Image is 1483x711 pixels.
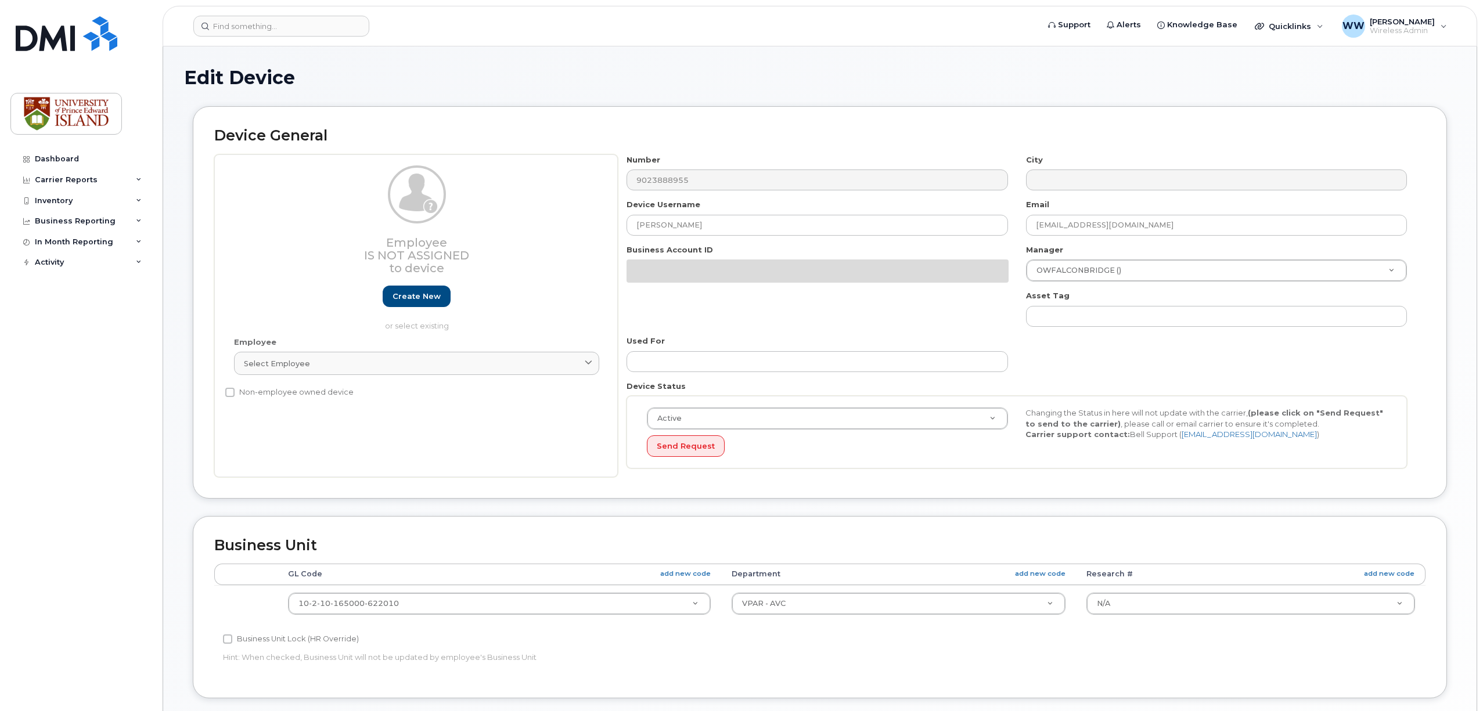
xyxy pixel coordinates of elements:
th: Research # [1076,564,1426,584]
div: Changing the Status in here will not update with the carrier, , please call or email carrier to e... [1017,407,1395,440]
label: City [1026,154,1043,165]
label: Non-employee owned device [225,385,354,399]
label: Business Account ID [627,244,713,255]
label: Business Unit Lock (HR Override) [223,632,359,646]
label: Manager [1026,244,1063,255]
strong: Carrier support contact: [1025,430,1130,439]
p: Hint: When checked, Business Unit will not be updated by employee's Business Unit [223,652,1013,663]
a: add new code [1364,569,1414,579]
th: Department [721,564,1076,584]
span: Active [650,413,682,424]
label: Employee [234,337,276,348]
span: to device [389,261,444,275]
label: Email [1026,199,1049,210]
strong: (please click on "Send Request" to send to the carrier) [1025,408,1383,428]
span: VPAR - AVC [742,599,786,608]
h2: Device General [214,128,1426,144]
a: OWFALCONBRIDGE () [1027,260,1406,281]
span: N/A [1097,599,1110,608]
h1: Edit Device [184,67,1456,88]
label: Asset Tag [1026,290,1070,301]
span: Select employee [244,358,310,369]
label: Used For [627,335,665,347]
button: Send Request [647,435,725,457]
a: Create new [383,286,451,307]
a: Active [647,408,1007,429]
span: 10-2-10-165000-622010 [298,599,399,608]
a: add new code [660,569,711,579]
label: Device Username [627,199,700,210]
a: N/A [1087,593,1414,614]
a: 10-2-10-165000-622010 [289,593,710,614]
span: Is not assigned [364,248,469,262]
a: [EMAIL_ADDRESS][DOMAIN_NAME] [1182,430,1317,439]
input: Business Unit Lock (HR Override) [223,634,232,644]
span: OWFALCONBRIDGE () [1030,265,1121,276]
a: VPAR - AVC [732,593,1065,614]
a: add new code [1015,569,1066,579]
h3: Employee [234,236,599,275]
h2: Business Unit [214,537,1426,554]
label: Device Status [627,381,686,392]
p: or select existing [234,320,599,331]
th: GL Code [278,564,721,584]
label: Number [627,154,660,165]
input: Non-employee owned device [225,388,235,397]
a: Select employee [234,352,599,375]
